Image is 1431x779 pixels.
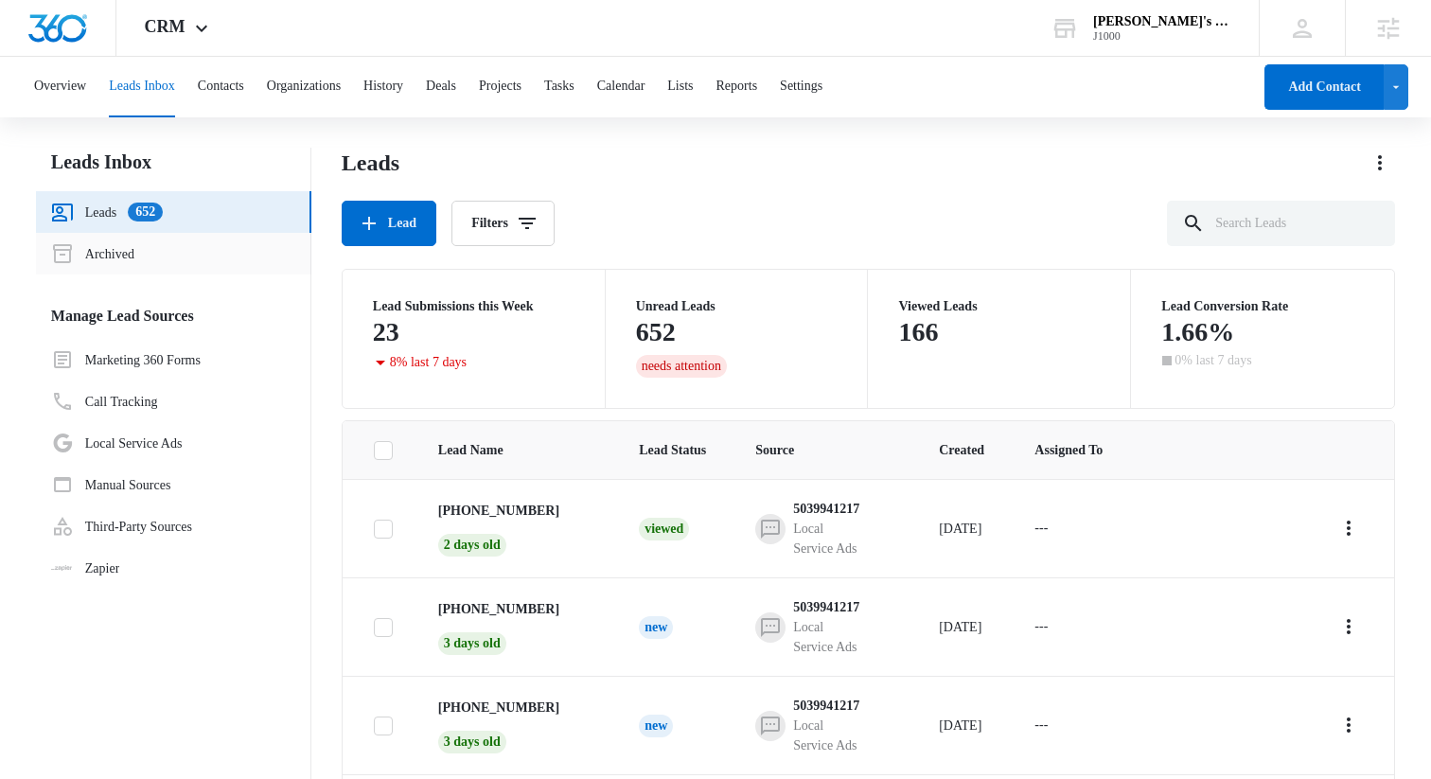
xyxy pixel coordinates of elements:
a: [PHONE_NUMBER]2 days old [438,501,559,552]
div: Local Service Ads [793,617,859,657]
p: [PHONE_NUMBER] [438,599,559,619]
button: Contacts [198,57,244,117]
div: New [639,715,673,737]
p: 23 [373,317,399,347]
button: History [363,57,403,117]
button: Deals [426,57,456,117]
a: Archived [51,242,134,265]
p: [PHONE_NUMBER] [438,698,559,717]
button: Reports [716,57,758,117]
a: Third-Party Sources [51,515,192,538]
div: [DATE] [939,716,989,735]
button: Calendar [597,57,645,117]
button: Projects [479,57,521,117]
div: 5039941217 [793,499,859,519]
button: Tasks [544,57,574,117]
span: Assigned To [1034,440,1106,460]
div: Local Service Ads [793,519,859,558]
span: Lead Status [639,440,710,460]
a: Viewed [639,522,689,536]
a: Leads652 [51,201,163,223]
div: - - Select to Edit Field [438,698,593,753]
span: Created [939,440,989,460]
div: [DATE] [939,617,989,637]
button: Lead [342,201,436,246]
span: 2 days old [438,534,506,557]
a: Zapier [51,558,120,578]
div: - - Select to Edit Field [755,597,893,657]
div: New [639,616,673,639]
div: Viewed [639,518,689,540]
div: - - Select to Edit Field [1034,616,1082,639]
div: - - Select to Edit Field [438,501,593,557]
div: - - Select to Edit Field [755,696,893,755]
a: Marketing 360 Forms [51,348,201,371]
a: Local Service Ads [51,432,183,454]
div: account id [1093,29,1231,43]
button: Overview [34,57,86,117]
p: Lead Submissions this Week [373,300,574,313]
button: Actions [1334,611,1364,642]
a: Call Tracking [51,390,158,413]
span: 3 days old [438,632,506,655]
h3: Manage Lead Sources [36,305,311,328]
div: account name [1093,14,1231,29]
div: --- [1034,518,1048,540]
button: Add Contact [1264,64,1384,110]
button: Actions [1365,148,1395,178]
a: [PHONE_NUMBER]3 days old [438,698,559,749]
div: - - Select to Edit Field [755,499,893,558]
div: Local Service Ads [793,716,859,755]
button: Leads Inbox [109,57,175,117]
div: [DATE] [939,519,989,539]
div: - - Select to Edit Field [1034,715,1082,737]
span: Source [755,440,893,460]
p: 1.66% [1161,317,1234,347]
h2: Leads Inbox [36,148,311,176]
h1: Leads [342,149,399,177]
button: Filters [451,201,555,246]
input: Search Leads [1167,201,1395,246]
p: 8% last 7 days [390,356,467,369]
a: Manual Sources [51,473,171,496]
a: New [639,718,673,733]
button: Lists [667,57,693,117]
div: 5039941217 [793,696,859,716]
button: Actions [1334,513,1364,543]
a: New [639,620,673,634]
div: needs attention [636,355,727,378]
div: --- [1034,616,1048,639]
p: Lead Conversion Rate [1161,300,1364,313]
button: Organizations [267,57,341,117]
div: - - Select to Edit Field [1034,518,1082,540]
div: 5039941217 [793,597,859,617]
p: Viewed Leads [898,300,1100,313]
a: [PHONE_NUMBER]3 days old [438,599,559,650]
p: 166 [898,317,938,347]
p: Unread Leads [636,300,838,313]
p: 652 [636,317,676,347]
p: [PHONE_NUMBER] [438,501,559,521]
span: CRM [145,17,185,37]
button: Settings [780,57,822,117]
div: --- [1034,715,1048,737]
div: - - Select to Edit Field [438,599,593,655]
button: Actions [1334,710,1364,740]
p: 0% last 7 days [1175,354,1251,367]
span: 3 days old [438,731,506,753]
span: Lead Name [438,440,593,460]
